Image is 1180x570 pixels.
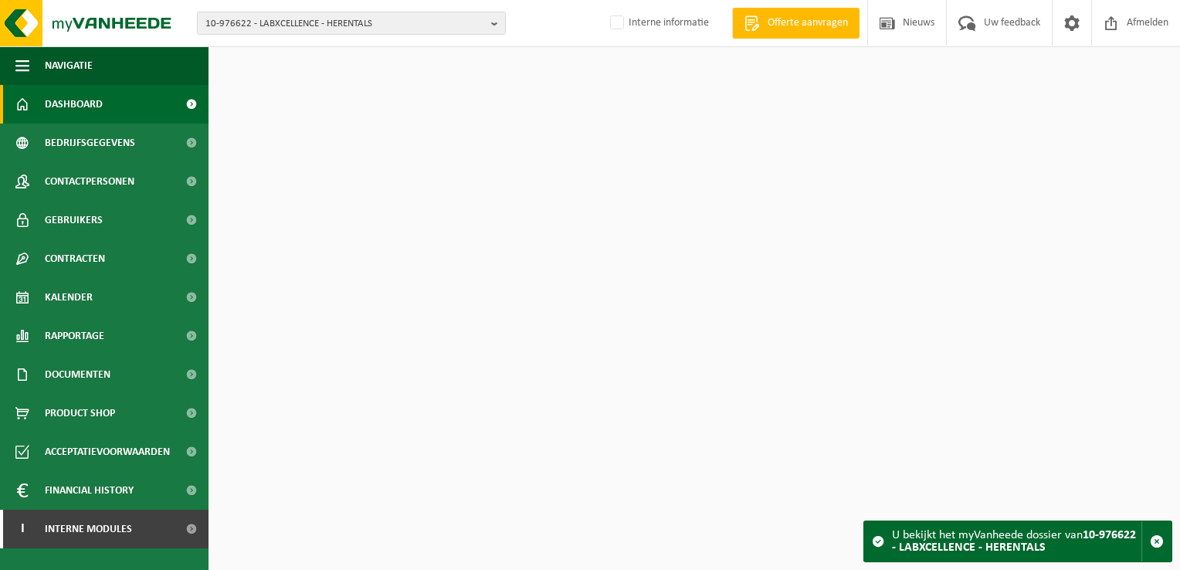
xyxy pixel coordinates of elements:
span: Kalender [45,278,93,317]
a: Offerte aanvragen [732,8,860,39]
span: Contracten [45,239,105,278]
span: Documenten [45,355,110,394]
span: Financial History [45,471,134,510]
span: Dashboard [45,85,103,124]
span: I [15,510,29,548]
strong: 10-976622 - LABXCELLENCE - HERENTALS [892,529,1136,554]
span: Interne modules [45,510,132,548]
span: Bedrijfsgegevens [45,124,135,162]
span: Navigatie [45,46,93,85]
button: 10-976622 - LABXCELLENCE - HERENTALS [197,12,506,35]
span: Rapportage [45,317,104,355]
span: 10-976622 - LABXCELLENCE - HERENTALS [205,12,485,36]
span: Contactpersonen [45,162,134,201]
label: Interne informatie [607,12,709,35]
div: U bekijkt het myVanheede dossier van [892,521,1141,562]
span: Product Shop [45,394,115,433]
span: Gebruikers [45,201,103,239]
span: Acceptatievoorwaarden [45,433,170,471]
span: Offerte aanvragen [764,15,852,31]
